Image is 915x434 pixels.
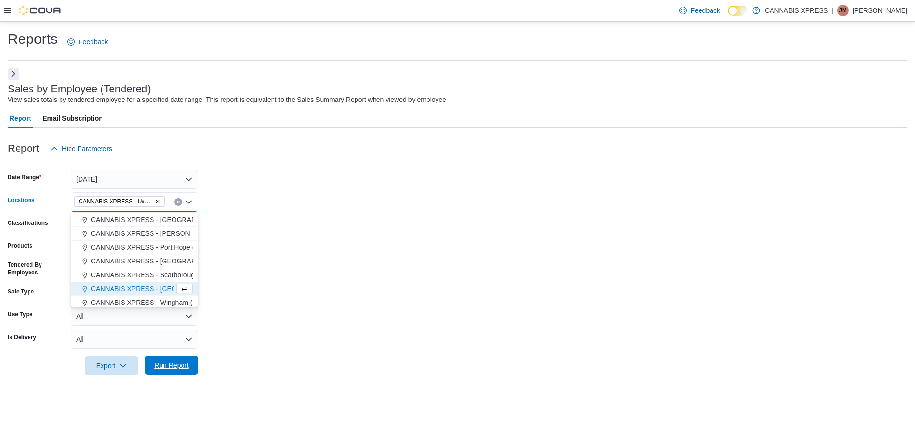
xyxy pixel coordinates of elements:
[185,198,193,206] button: Close list of options
[71,282,198,296] button: CANNABIS XPRESS - [GEOGRAPHIC_DATA] ([GEOGRAPHIC_DATA])
[8,173,41,181] label: Date Range
[675,1,723,20] a: Feedback
[8,83,151,95] h3: Sales by Employee (Tendered)
[91,256,305,266] span: CANNABIS XPRESS - [GEOGRAPHIC_DATA] ([GEOGRAPHIC_DATA])
[8,242,32,250] label: Products
[71,307,198,326] button: All
[91,298,319,307] span: CANNABIS XPRESS - Wingham ([PERSON_NAME][GEOGRAPHIC_DATA])
[74,196,165,207] span: CANNABIS XPRESS - Uxbridge (Reach Street)
[71,170,198,189] button: [DATE]
[839,5,847,16] span: JM
[8,311,32,318] label: Use Type
[71,254,198,268] button: CANNABIS XPRESS - [GEOGRAPHIC_DATA] ([GEOGRAPHIC_DATA])
[91,215,360,224] span: CANNABIS XPRESS - [GEOGRAPHIC_DATA][PERSON_NAME] ([GEOGRAPHIC_DATA])
[71,268,198,282] button: CANNABIS XPRESS - Scarborough ([GEOGRAPHIC_DATA])
[62,144,112,153] span: Hide Parameters
[8,261,67,276] label: Tendered By Employees
[91,270,274,280] span: CANNABIS XPRESS - Scarborough ([GEOGRAPHIC_DATA])
[8,333,36,341] label: Is Delivery
[837,5,849,16] div: Jennifer Macmaster
[47,139,116,158] button: Hide Parameters
[71,116,198,434] div: Choose from the following options
[8,196,35,204] label: Locations
[8,95,448,105] div: View sales totals by tendered employee for a specified date range. This report is equivalent to t...
[10,109,31,128] span: Report
[174,198,182,206] button: Clear input
[42,109,103,128] span: Email Subscription
[91,242,269,252] span: CANNABIS XPRESS - Port Hope ([PERSON_NAME] Drive)
[8,288,34,295] label: Sale Type
[79,197,153,206] span: CANNABIS XPRESS - Uxbridge ([GEOGRAPHIC_DATA])
[79,37,108,47] span: Feedback
[154,361,189,370] span: Run Report
[91,229,291,238] span: CANNABIS XPRESS - [PERSON_NAME] ([GEOGRAPHIC_DATA])
[8,219,48,227] label: Classifications
[832,5,834,16] p: |
[728,6,748,16] input: Dark Mode
[155,199,161,204] button: Remove CANNABIS XPRESS - Uxbridge (Reach Street) from selection in this group
[8,68,19,80] button: Next
[71,227,198,241] button: CANNABIS XPRESS - [PERSON_NAME] ([GEOGRAPHIC_DATA])
[19,6,62,15] img: Cova
[71,330,198,349] button: All
[8,143,39,154] h3: Report
[91,284,305,293] span: CANNABIS XPRESS - [GEOGRAPHIC_DATA] ([GEOGRAPHIC_DATA])
[853,5,907,16] p: [PERSON_NAME]
[71,213,198,227] button: CANNABIS XPRESS - [GEOGRAPHIC_DATA][PERSON_NAME] ([GEOGRAPHIC_DATA])
[691,6,720,15] span: Feedback
[63,32,112,51] a: Feedback
[91,356,132,375] span: Export
[71,296,198,310] button: CANNABIS XPRESS - Wingham ([PERSON_NAME][GEOGRAPHIC_DATA])
[85,356,138,375] button: Export
[8,30,58,49] h1: Reports
[145,356,198,375] button: Run Report
[765,5,828,16] p: CANNABIS XPRESS
[71,241,198,254] button: CANNABIS XPRESS - Port Hope ([PERSON_NAME] Drive)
